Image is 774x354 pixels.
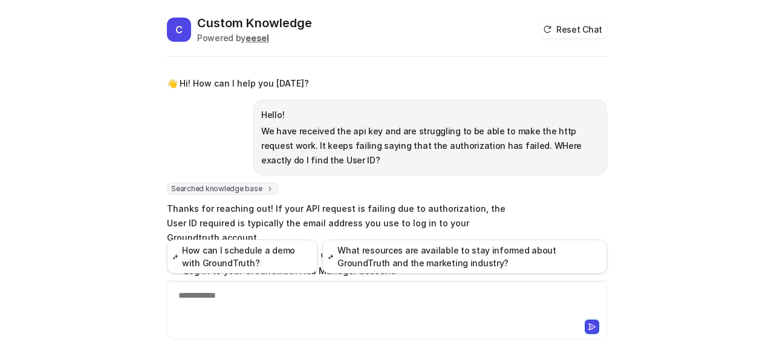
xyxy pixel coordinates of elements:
[261,124,599,168] p: We have received the api key and are struggling to be able to make the http request work. It keep...
[197,31,312,44] div: Powered by
[167,18,191,42] span: C
[539,21,607,38] button: Reset Chat
[167,76,309,91] p: 👋 Hi! How can I help you [DATE]?
[167,240,317,274] button: How can I schedule a demo with GroundTruth?
[261,108,599,122] p: Hello!
[197,15,312,31] h2: Custom Knowledge
[167,183,279,195] span: Searched knowledge base
[167,202,521,245] p: Thanks for reaching out! If your API request is failing due to authorization, the User ID require...
[246,33,269,43] b: eesel
[322,240,607,274] button: What resources are available to stay informed about GroundTruth and the marketing industry?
